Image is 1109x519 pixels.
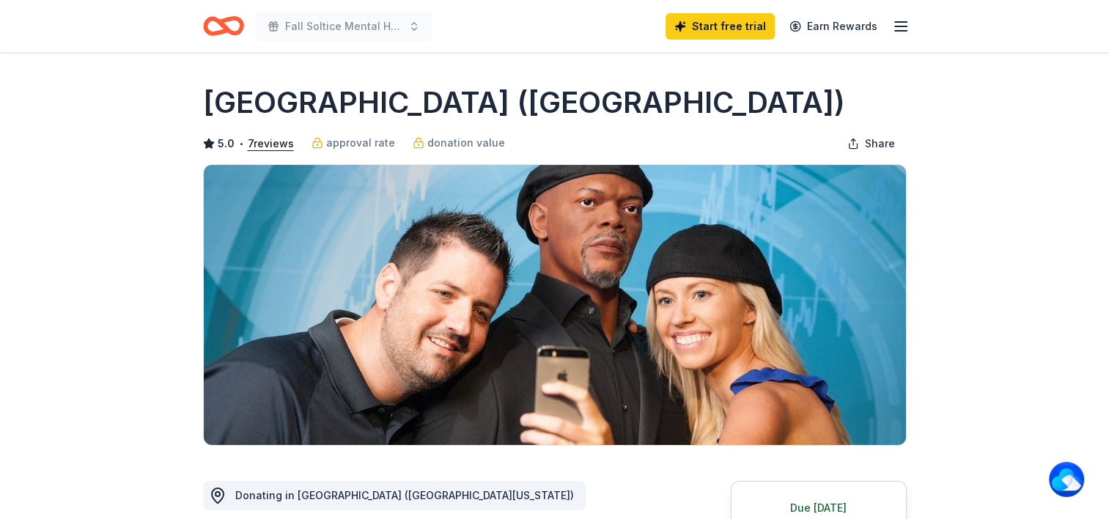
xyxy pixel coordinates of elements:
button: Share [836,129,907,158]
span: approval rate [326,134,395,152]
button: 7reviews [248,135,294,152]
div: Due [DATE] [749,499,888,517]
span: donation value [427,134,505,152]
a: Home [203,9,244,43]
a: Start free trial [666,13,775,40]
img: Image for Hollywood Wax Museum (Hollywood) [204,165,906,445]
span: Share [865,135,895,152]
a: Earn Rewards [781,13,886,40]
span: • [238,138,243,150]
span: 5.0 [218,135,235,152]
span: Fall Soltice Mental Health Summit [285,18,402,35]
a: approval rate [312,134,395,152]
a: donation value [413,134,505,152]
h1: [GEOGRAPHIC_DATA] ([GEOGRAPHIC_DATA]) [203,82,845,123]
span: Donating in [GEOGRAPHIC_DATA] ([GEOGRAPHIC_DATA][US_STATE]) [235,489,574,501]
button: Fall Soltice Mental Health Summit [256,12,432,41]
